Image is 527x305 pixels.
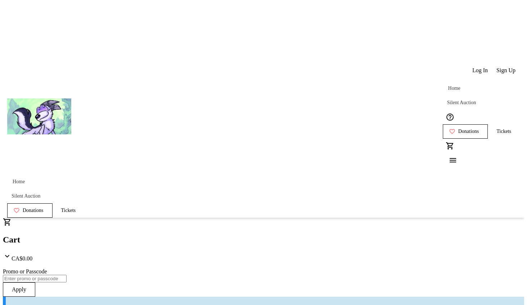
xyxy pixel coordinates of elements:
span: CA$0.00 [12,255,32,262]
span: Silent Auction [12,193,41,199]
button: Apply [3,282,35,297]
h2: Cart [3,235,524,245]
a: Tickets [488,124,520,139]
span: Sign Up [496,67,515,74]
button: Sign Up [492,63,520,78]
input: Enter promo or passcode [3,275,67,282]
button: Help [443,110,457,124]
button: Menu [443,153,457,167]
button: Log In [468,63,492,78]
a: Donations [443,124,488,139]
span: Apply [12,286,26,293]
span: Home [448,86,460,91]
a: Home [443,81,466,96]
a: Home [7,175,30,189]
div: CartCA$0.00 [3,218,524,262]
a: Silent Auction [443,96,481,110]
span: Home [13,179,25,185]
span: Donations [23,208,44,213]
a: Tickets [53,203,85,218]
button: Cart [443,139,457,153]
img: Test Organization's Logo [7,98,71,134]
span: Donations [458,129,479,134]
span: Tickets [61,208,76,213]
span: Log In [472,67,488,74]
span: Tickets [496,129,511,134]
span: Silent Auction [447,100,476,106]
a: Donations [7,203,53,218]
label: Promo or Passcode [3,268,47,274]
a: Silent Auction [7,189,45,203]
